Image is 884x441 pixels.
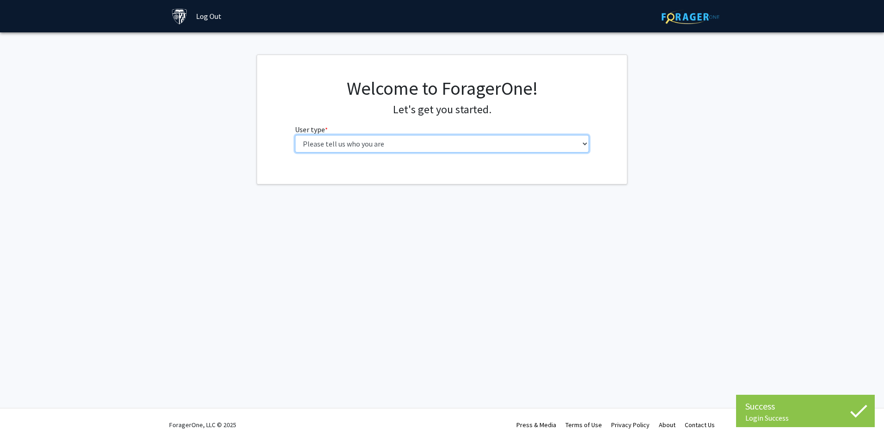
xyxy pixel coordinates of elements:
[295,103,589,116] h4: Let's get you started.
[611,421,650,429] a: Privacy Policy
[295,77,589,99] h1: Welcome to ForagerOne!
[662,10,719,24] img: ForagerOne Logo
[295,124,328,135] label: User type
[745,399,866,413] div: Success
[745,413,866,423] div: Login Success
[169,409,236,441] div: ForagerOne, LLC © 2025
[172,8,188,24] img: Johns Hopkins University Logo
[685,421,715,429] a: Contact Us
[516,421,556,429] a: Press & Media
[659,421,675,429] a: About
[565,421,602,429] a: Terms of Use
[7,399,39,434] iframe: Chat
